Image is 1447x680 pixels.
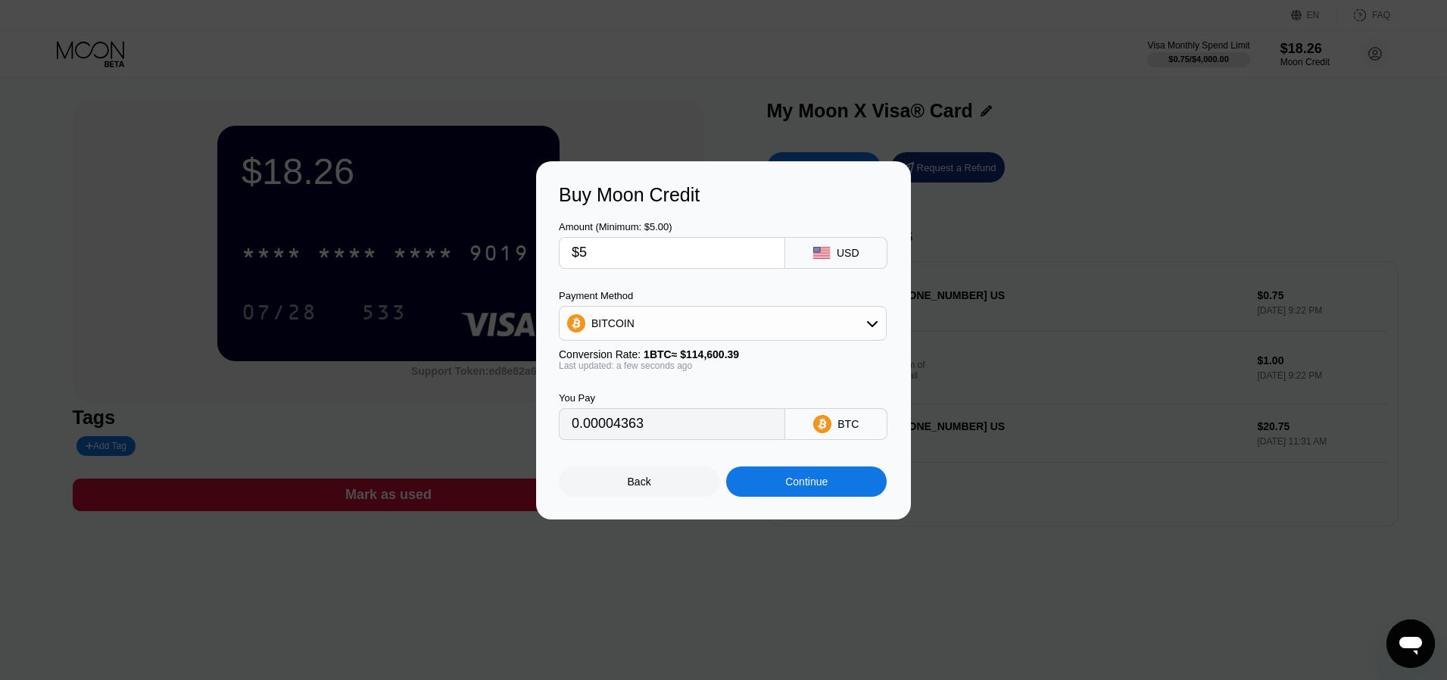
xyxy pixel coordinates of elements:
iframe: Schaltfläche zum Öffnen des Messaging-Fensters [1386,619,1435,668]
span: 1 BTC ≈ $114,600.39 [644,348,739,360]
div: Buy Moon Credit [559,184,888,206]
div: Back [559,466,719,497]
div: USD [837,247,859,259]
div: Continue [726,466,887,497]
input: $0.00 [572,238,772,268]
div: Amount (Minimum: $5.00) [559,221,785,232]
div: Continue [785,476,828,488]
div: Last updated: a few seconds ago [559,360,887,371]
div: BTC [837,418,859,430]
div: BITCOIN [560,308,886,338]
div: BITCOIN [591,317,635,329]
div: Back [628,476,651,488]
div: Conversion Rate: [559,348,887,360]
div: You Pay [559,392,785,404]
div: Payment Method [559,290,887,301]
